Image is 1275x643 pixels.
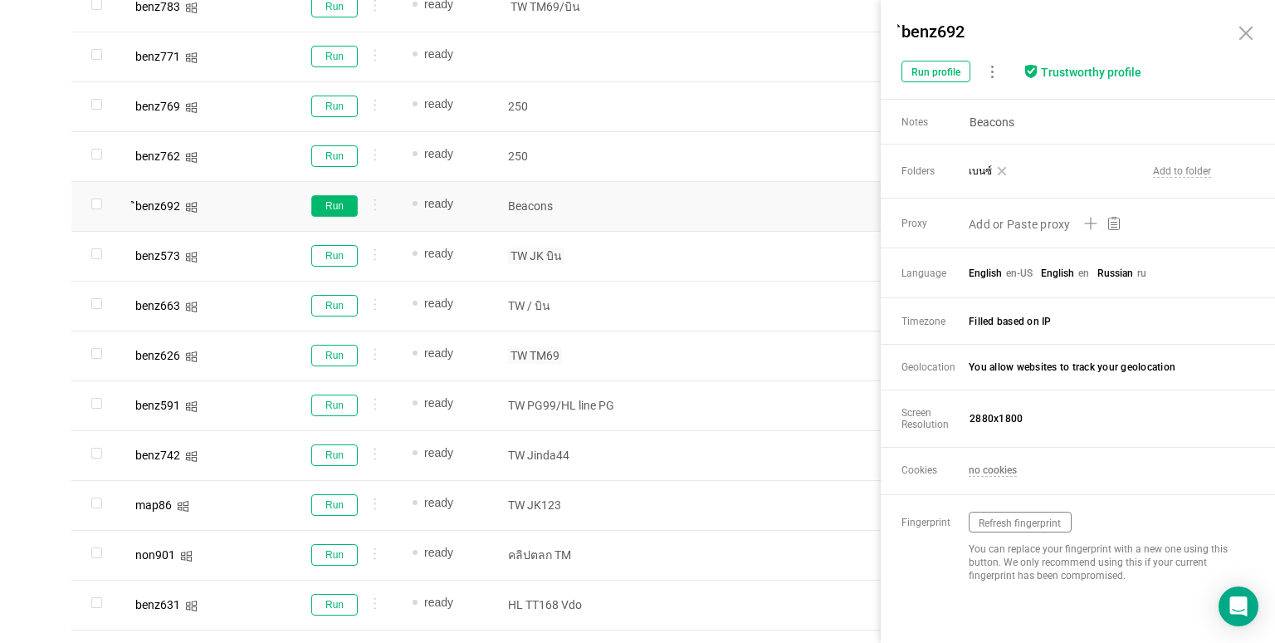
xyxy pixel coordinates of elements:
[311,444,358,466] button: Run
[901,361,968,373] span: Geolocation
[185,400,198,413] i: icon: windows
[1219,587,1258,626] div: Open Intercom Messenger
[311,395,358,416] button: Run
[424,496,453,509] span: ready
[185,2,198,14] i: icon: windows
[177,500,189,513] i: icon: windows
[185,251,198,263] i: icon: windows
[135,250,180,262] div: benz573
[508,347,562,364] span: TW TM69
[1041,268,1074,279] span: English
[1097,268,1133,279] span: Russian
[508,397,629,414] p: TW PG99/HL line PG
[185,450,198,463] i: icon: windows
[901,464,968,476] span: Cookies
[135,150,180,162] div: benz762
[969,361,1243,373] span: You allow websites to track your geolocation
[311,345,358,366] button: Run
[424,47,453,61] span: ready
[135,549,175,561] div: non901
[135,1,180,12] div: benz783
[508,297,629,314] p: TW / บิน
[508,248,564,264] span: TW JK บิน
[901,218,968,229] span: Proxy
[185,101,198,114] i: icon: windows
[1041,66,1141,80] div: Trustworthy profile
[135,101,180,112] div: benz769
[901,517,968,528] span: Fingerprint
[424,446,453,459] span: ready
[901,61,970,82] button: Run profile
[969,316,1243,327] span: Filled based on IP
[970,114,1223,130] p: Beacons
[508,447,629,464] p: TW Jinda44
[969,165,992,177] span: เบนซ์
[311,145,358,167] button: Run
[424,396,453,410] span: ready
[311,494,358,516] button: Run
[1006,268,1033,279] span: en-US
[1153,165,1211,178] span: Add to folder
[424,197,453,210] span: ready
[180,550,193,562] i: icon: windows
[896,17,1220,47] div: ิbenz692
[135,200,180,212] div: ิbenz692
[135,449,180,461] div: benz742
[135,499,172,511] div: map86
[901,268,968,279] span: Language
[424,97,453,110] span: ready
[508,596,629,613] p: HL TT168 Vdo
[424,247,453,260] span: ready
[185,600,198,612] i: icon: windows
[901,116,962,128] span: Notes
[969,268,1002,279] span: English
[424,596,453,609] span: ready
[311,594,358,616] button: Run
[185,301,198,313] i: icon: windows
[311,544,358,566] button: Run
[135,350,180,361] div: benz626
[901,165,935,177] span: Folders
[185,351,198,363] i: icon: windows
[969,512,1072,533] button: Refresh fingerprint
[969,216,1071,233] div: Add or Paste proxy
[311,46,358,67] button: Run
[424,297,453,310] span: ready
[424,147,453,160] span: ready
[508,98,629,115] p: 250
[1078,268,1089,279] span: en
[970,413,1243,425] span: 2880x1800
[135,51,180,62] div: benz771
[508,198,629,214] p: Beacons
[508,547,629,563] p: คลิปตลก TM
[508,148,629,164] p: 250
[424,346,453,360] span: ready
[901,316,968,327] span: Timezone
[508,497,629,513] p: TW JK123
[135,400,180,411] div: benz591
[311,245,358,267] button: Run
[969,542,1241,582] div: You can replace your fingerprint with a new one using this button. We only recommend using this i...
[1137,268,1146,279] span: ru
[311,195,358,217] button: Run
[311,96,358,117] button: Run
[135,300,180,312] div: benz663
[901,407,968,430] span: Screen Resolution
[424,546,453,559] span: ready
[185,151,198,164] i: icon: windows
[135,599,180,611] div: benz631
[969,464,1017,477] span: no cookies
[185,201,198,214] i: icon: windows
[185,52,198,64] i: icon: windows
[311,295,358,317] button: Run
